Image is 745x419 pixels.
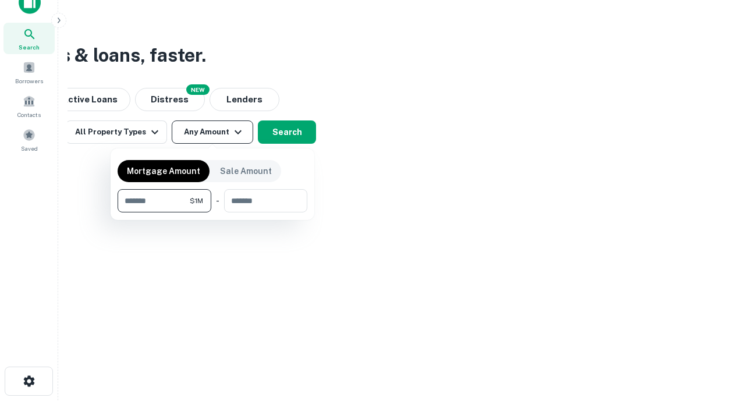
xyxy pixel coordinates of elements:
p: Mortgage Amount [127,165,200,177]
iframe: Chat Widget [687,326,745,382]
div: - [216,189,219,212]
p: Sale Amount [220,165,272,177]
span: $1M [190,196,203,206]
